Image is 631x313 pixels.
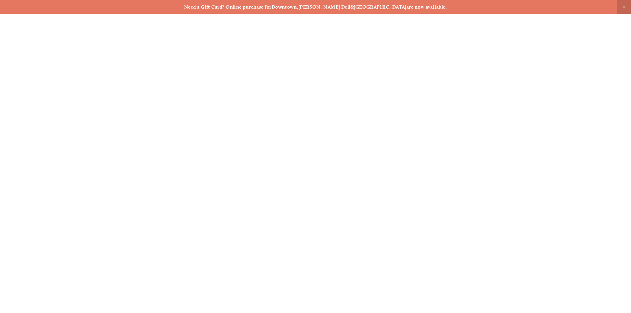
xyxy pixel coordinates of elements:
[350,4,354,10] strong: &
[272,4,297,10] a: Downtown
[298,4,350,10] a: [PERSON_NAME] Dell
[184,4,272,10] strong: Need a Gift Card? Online purchase for
[406,4,447,10] strong: are now available.
[297,4,298,10] strong: ,
[354,4,406,10] a: [GEOGRAPHIC_DATA]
